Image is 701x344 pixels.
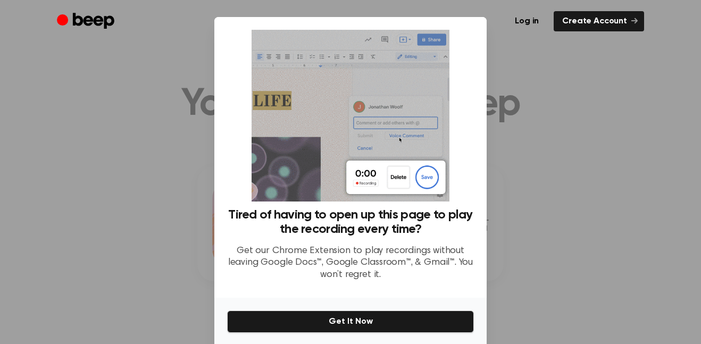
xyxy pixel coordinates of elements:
[227,311,474,333] button: Get It Now
[252,30,449,202] img: Beep extension in action
[227,208,474,237] h3: Tired of having to open up this page to play the recording every time?
[57,11,117,32] a: Beep
[227,245,474,281] p: Get our Chrome Extension to play recordings without leaving Google Docs™, Google Classroom™, & Gm...
[554,11,644,31] a: Create Account
[506,11,547,31] a: Log in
